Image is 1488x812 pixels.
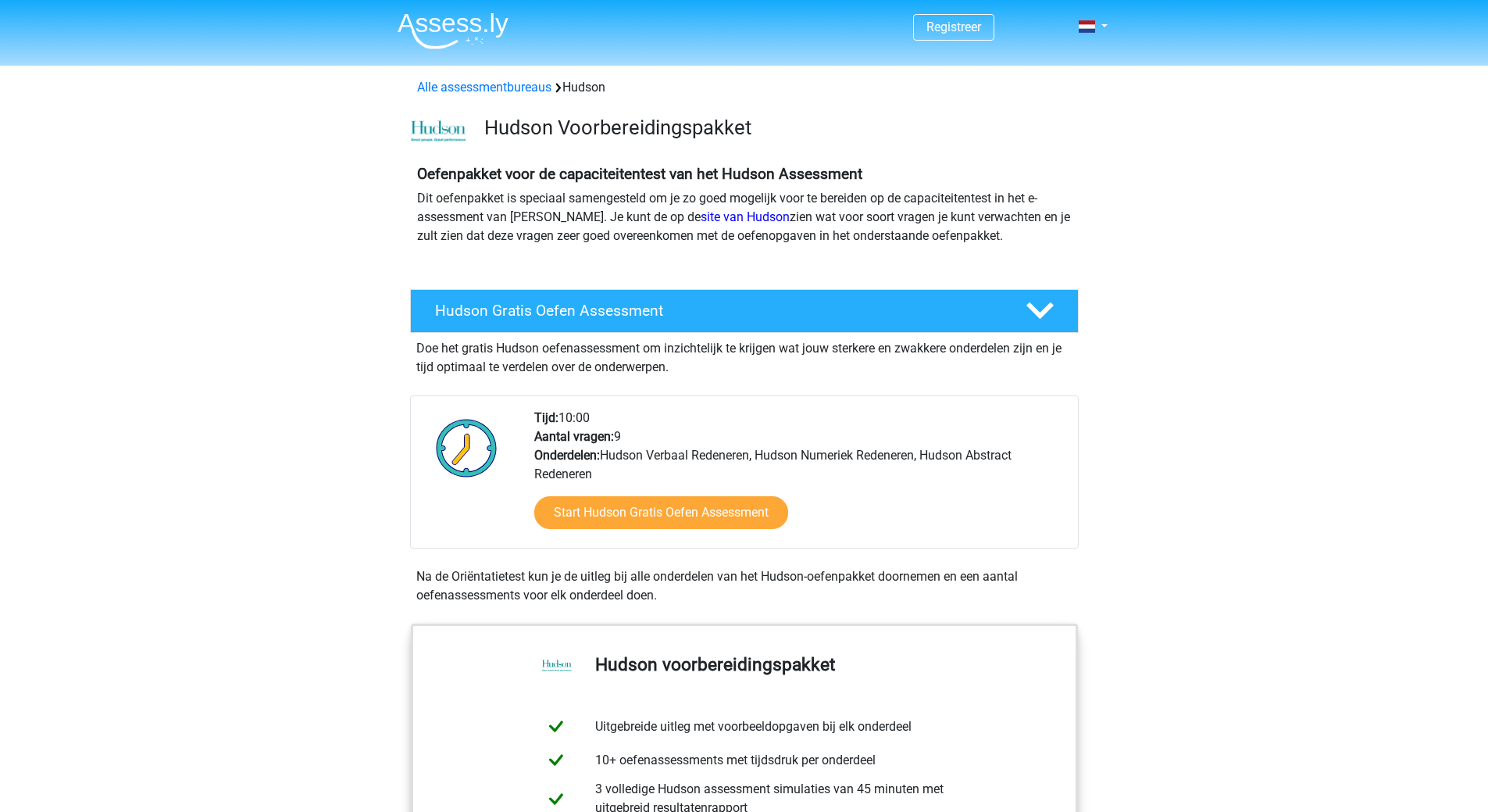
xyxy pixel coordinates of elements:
b: Aantal vragen: [534,429,614,444]
h4: Hudson Gratis Oefen Assessment [435,302,1001,320]
a: Start Hudson Gratis Oefen Assessment [534,496,788,529]
p: Dit oefenpakket is speciaal samengesteld om je zo goed mogelijk voor te bereiden op de capaciteit... [417,189,1072,245]
a: Hudson Gratis Oefen Assessment [404,289,1085,333]
b: Oefenpakket voor de capaciteitentest van het Hudson Assessment [417,165,862,183]
img: Assessly [398,13,508,49]
div: Na de Oriëntatietest kun je de uitleg bij alle onderdelen van het Hudson-oefenpakket doornemen en... [410,567,1079,605]
img: cefd0e47479f4eb8e8c001c0d358d5812e054fa8.png [411,120,466,142]
h3: Hudson Voorbereidingspakket [484,116,1066,140]
b: Onderdelen: [534,448,600,463]
div: Doe het gratis Hudson oefenassessment om inzichtelijk te krijgen wat jouw sterkere en zwakkere on... [410,333,1079,377]
b: Tijd: [534,410,558,425]
img: Klok [427,409,506,487]
a: Registreer [926,20,981,34]
a: site van Hudson [701,209,790,224]
a: Alle assessmentbureaus [417,80,551,95]
div: 10:00 9 Hudson Verbaal Redeneren, Hudson Numeriek Redeneren, Hudson Abstract Redeneren [523,409,1077,548]
div: Hudson [411,78,1078,97]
